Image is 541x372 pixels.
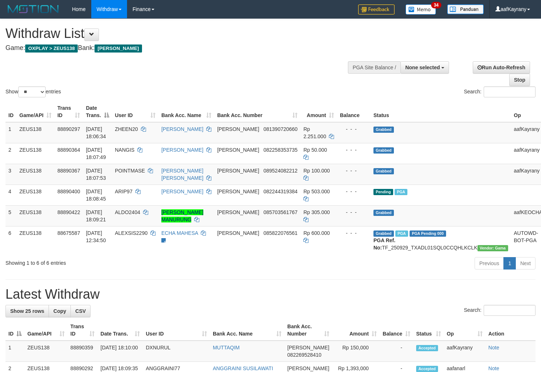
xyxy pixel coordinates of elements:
[410,230,446,237] span: PGA Pending
[86,126,106,139] span: [DATE] 18:06:34
[95,44,142,53] span: [PERSON_NAME]
[416,366,438,372] span: Accepted
[16,205,54,226] td: ZEUS138
[264,209,298,215] span: Copy 085703561767 to clipboard
[373,210,394,216] span: Grabbed
[161,230,198,236] a: ECHA MAHESA
[161,209,203,222] a: [PERSON_NAME] MANURUNG
[340,209,368,216] div: - - -
[464,305,536,316] label: Search:
[97,341,143,362] td: [DATE] 18:10:00
[373,168,394,174] span: Grabbed
[303,147,327,153] span: Rp 50.000
[5,26,353,41] h1: Withdraw List
[373,237,395,251] b: PGA Ref. No:
[395,230,408,237] span: Marked by aafpengsreynich
[83,101,112,122] th: Date Trans.: activate to sort column descending
[5,256,220,267] div: Showing 1 to 6 of 6 entries
[217,209,259,215] span: [PERSON_NAME]
[214,101,300,122] th: Bank Acc. Number: activate to sort column ascending
[5,86,61,97] label: Show entries
[488,365,499,371] a: Note
[24,341,68,362] td: ZEUS138
[54,101,83,122] th: Trans ID: activate to sort column ascending
[86,209,106,222] span: [DATE] 18:09:21
[515,257,536,270] a: Next
[380,341,413,362] td: -
[217,147,259,153] span: [PERSON_NAME]
[115,230,148,236] span: ALEXSIS2290
[287,352,321,358] span: Copy 082269528410 to clipboard
[115,126,138,132] span: ZHEEN20
[217,126,259,132] span: [PERSON_NAME]
[464,86,536,97] label: Search:
[5,320,24,341] th: ID: activate to sort column descending
[68,320,97,341] th: Trans ID: activate to sort column ascending
[10,308,44,314] span: Show 25 rows
[413,320,444,341] th: Status: activate to sort column ascending
[86,189,106,202] span: [DATE] 18:08:45
[447,4,484,14] img: panduan.png
[264,168,298,174] span: Copy 089524082212 to clipboard
[340,146,368,154] div: - - -
[217,230,259,236] span: [PERSON_NAME]
[340,125,368,133] div: - - -
[303,189,330,194] span: Rp 503.000
[5,101,16,122] th: ID
[380,320,413,341] th: Balance: activate to sort column ascending
[332,341,380,362] td: Rp 150,000
[25,44,78,53] span: OXPLAY > ZEUS138
[303,168,330,174] span: Rp 100.000
[473,61,530,74] a: Run Auto-Refresh
[477,245,508,251] span: Vendor URL: https://trx31.1velocity.biz
[5,164,16,185] td: 3
[303,126,326,139] span: Rp 2.251.000
[332,320,380,341] th: Amount: activate to sort column ascending
[57,189,80,194] span: 88890400
[5,287,536,302] h1: Latest Withdraw
[416,345,438,351] span: Accepted
[337,101,371,122] th: Balance
[5,185,16,205] td: 4
[68,341,97,362] td: 88890359
[287,365,329,371] span: [PERSON_NAME]
[217,189,259,194] span: [PERSON_NAME]
[16,226,54,254] td: ZEUS138
[5,305,49,317] a: Show 25 rows
[358,4,395,15] img: Feedback.jpg
[213,345,240,350] a: MUTTAQIM
[57,168,80,174] span: 88890367
[16,164,54,185] td: ZEUS138
[264,189,298,194] span: Copy 082244319384 to clipboard
[18,86,46,97] select: Showentries
[264,147,298,153] span: Copy 082258353735 to clipboard
[5,44,353,52] h4: Game: Bank:
[57,147,80,153] span: 88890364
[86,147,106,160] span: [DATE] 18:07:49
[161,126,203,132] a: [PERSON_NAME]
[444,341,486,362] td: aafKayrany
[264,230,298,236] span: Copy 085822076561 to clipboard
[16,143,54,164] td: ZEUS138
[115,147,135,153] span: NANGIS
[161,189,203,194] a: [PERSON_NAME]
[49,305,71,317] a: Copy
[287,345,329,350] span: [PERSON_NAME]
[373,127,394,133] span: Grabbed
[161,168,203,181] a: [PERSON_NAME] [PERSON_NAME]
[300,101,337,122] th: Amount: activate to sort column ascending
[340,229,368,237] div: - - -
[16,101,54,122] th: Game/API: activate to sort column ascending
[340,167,368,174] div: - - -
[503,257,516,270] a: 1
[158,101,214,122] th: Bank Acc. Name: activate to sort column ascending
[143,320,210,341] th: User ID: activate to sort column ascending
[371,101,511,122] th: Status
[400,61,449,74] button: None selected
[217,168,259,174] span: [PERSON_NAME]
[488,345,499,350] a: Note
[161,147,203,153] a: [PERSON_NAME]
[115,189,133,194] span: ARIP97
[509,74,530,86] a: Stop
[5,122,16,143] td: 1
